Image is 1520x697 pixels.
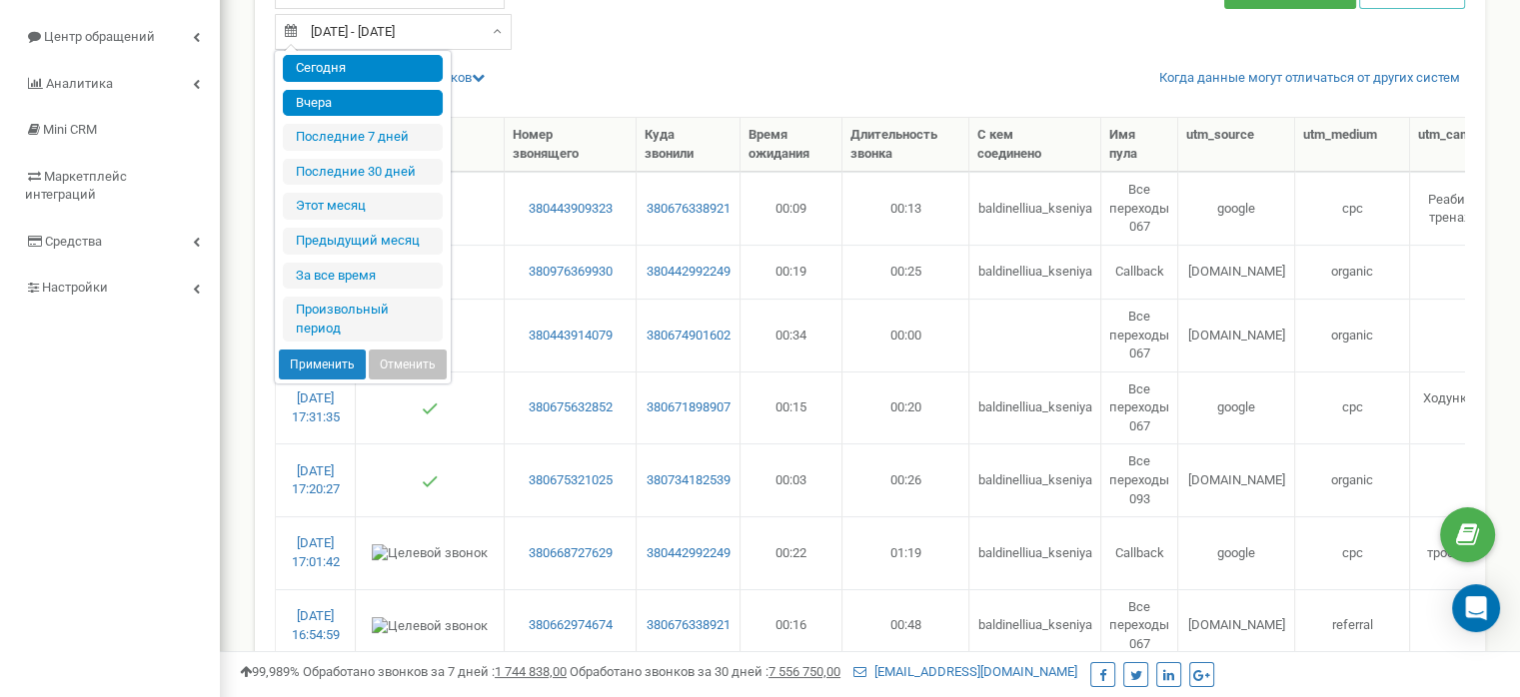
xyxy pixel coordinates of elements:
[283,159,443,186] li: Последние 30 дней
[969,516,1101,589] td: baldinelliua_kseniya
[283,90,443,117] li: Вчера
[1101,371,1178,444] td: Все переходы 067
[645,544,732,563] a: 380442992249
[645,327,732,346] a: 380674901602
[292,390,340,424] a: [DATE] 17:31:35
[645,616,732,635] a: 380676338921
[43,122,97,137] span: Mini CRM
[513,200,628,219] a: 380443909323
[1178,245,1295,299] td: [DOMAIN_NAME]
[1295,172,1410,245] td: cpc
[842,299,969,371] td: 00:00
[969,245,1101,299] td: baldinelliua_kseniya
[741,589,842,662] td: 00:16
[513,471,628,490] a: 380675321025
[283,124,443,151] li: Последние 7 дней
[969,443,1101,516] td: baldinelliua_kseniya
[422,473,438,489] img: Отвечен
[741,118,842,172] th: Время ожидания
[969,589,1101,662] td: baldinelliua_kseniya
[44,29,155,44] span: Центр обращений
[422,400,438,416] img: Отвечен
[292,535,340,569] a: [DATE] 17:01:42
[283,228,443,255] li: Предыдущий меcяц
[645,471,732,490] a: 380734182539
[741,443,842,516] td: 00:03
[842,245,969,299] td: 00:25
[842,443,969,516] td: 00:26
[1178,589,1295,662] td: [DOMAIN_NAME]
[1101,172,1178,245] td: Все переходы 067
[1295,443,1410,516] td: organic
[768,664,840,679] u: 7 556 750,00
[513,327,628,346] a: 380443914079
[1101,118,1178,172] th: Имя пула
[1295,371,1410,444] td: cpc
[969,371,1101,444] td: baldinelliua_kseniya
[292,608,340,642] a: [DATE] 16:54:59
[570,664,840,679] span: Обработано звонков за 30 дней :
[741,299,842,371] td: 00:34
[45,234,102,249] span: Средства
[741,245,842,299] td: 00:19
[842,172,969,245] td: 00:13
[369,349,447,379] button: Отменить
[1178,443,1295,516] td: [DOMAIN_NAME]
[1178,516,1295,589] td: google
[1159,69,1460,88] a: Когда данные могут отличаться от других систем
[1101,443,1178,516] td: Все переходы 093
[505,118,637,172] th: Номер звонящего
[1101,516,1178,589] td: Callback
[842,589,969,662] td: 00:48
[1295,118,1410,172] th: utm_medium
[513,398,628,417] a: 380675632852
[969,118,1101,172] th: С кем соединено
[1178,299,1295,371] td: [DOMAIN_NAME]
[1178,118,1295,172] th: utm_source
[283,55,443,82] li: Сегодня
[42,280,108,295] span: Настройки
[303,664,567,679] span: Обработано звонков за 7 дней :
[372,617,488,636] img: Целевой звонок
[46,76,113,91] span: Аналитика
[1295,516,1410,589] td: cpc
[1101,245,1178,299] td: Callback
[1295,589,1410,662] td: referral
[1452,584,1500,632] div: Open Intercom Messenger
[969,172,1101,245] td: baldinelliua_kseniya
[283,297,443,342] li: Произвольный период
[283,193,443,220] li: Этот месяц
[1101,589,1178,662] td: Все переходы 067
[741,172,842,245] td: 00:09
[1178,172,1295,245] td: google
[513,263,628,282] a: 380976369930
[1295,299,1410,371] td: organic
[279,349,366,379] button: Применить
[741,371,842,444] td: 00:15
[1178,371,1295,444] td: google
[25,169,127,203] span: Маркетплейс интеграций
[283,263,443,290] li: За все время
[741,516,842,589] td: 00:22
[240,664,300,679] span: 99,989%
[292,463,340,497] a: [DATE] 17:20:27
[637,118,741,172] th: Куда звонили
[842,118,969,172] th: Длительность звонка
[645,200,732,219] a: 380676338921
[842,516,969,589] td: 01:19
[645,263,732,282] a: 380442992249
[513,544,628,563] a: 380668727629
[495,664,567,679] u: 1 744 838,00
[513,616,628,635] a: 380662974674
[842,371,969,444] td: 00:20
[853,664,1077,679] a: [EMAIL_ADDRESS][DOMAIN_NAME]
[1101,299,1178,371] td: Все переходы 067
[372,544,488,563] img: Целевой звонок
[645,398,732,417] a: 380671898907
[1295,245,1410,299] td: organic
